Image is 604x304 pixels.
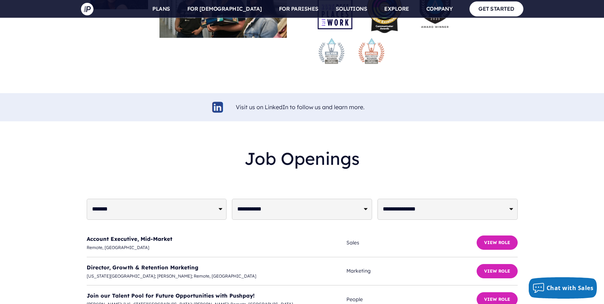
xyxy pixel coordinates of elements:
[87,292,255,299] a: Join our Talent Pool for Future Opportunities with Pushpay!
[87,143,518,174] h2: Job Openings
[477,235,518,250] button: View Role
[477,264,518,278] button: View Role
[236,103,365,111] a: Visit us on LinkedIn to follow us and learn more.
[317,37,346,65] img: stevie-silver
[87,244,347,252] span: Remote, [GEOGRAPHIC_DATA]
[346,238,476,247] span: Sales
[211,101,224,114] img: linkedin-logo
[346,267,476,275] span: Marketing
[547,284,594,292] span: Chat with Sales
[87,272,347,280] span: [US_STATE][GEOGRAPHIC_DATA]; [PERSON_NAME]; Remote, [GEOGRAPHIC_DATA]
[346,295,476,304] span: People
[470,1,523,16] a: GET STARTED
[87,235,172,242] a: Account Executive, Mid-Market
[357,37,386,65] img: stevie-bronze
[87,264,198,271] a: Director, Growth & Retention Marketing
[529,277,597,299] button: Chat with Sales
